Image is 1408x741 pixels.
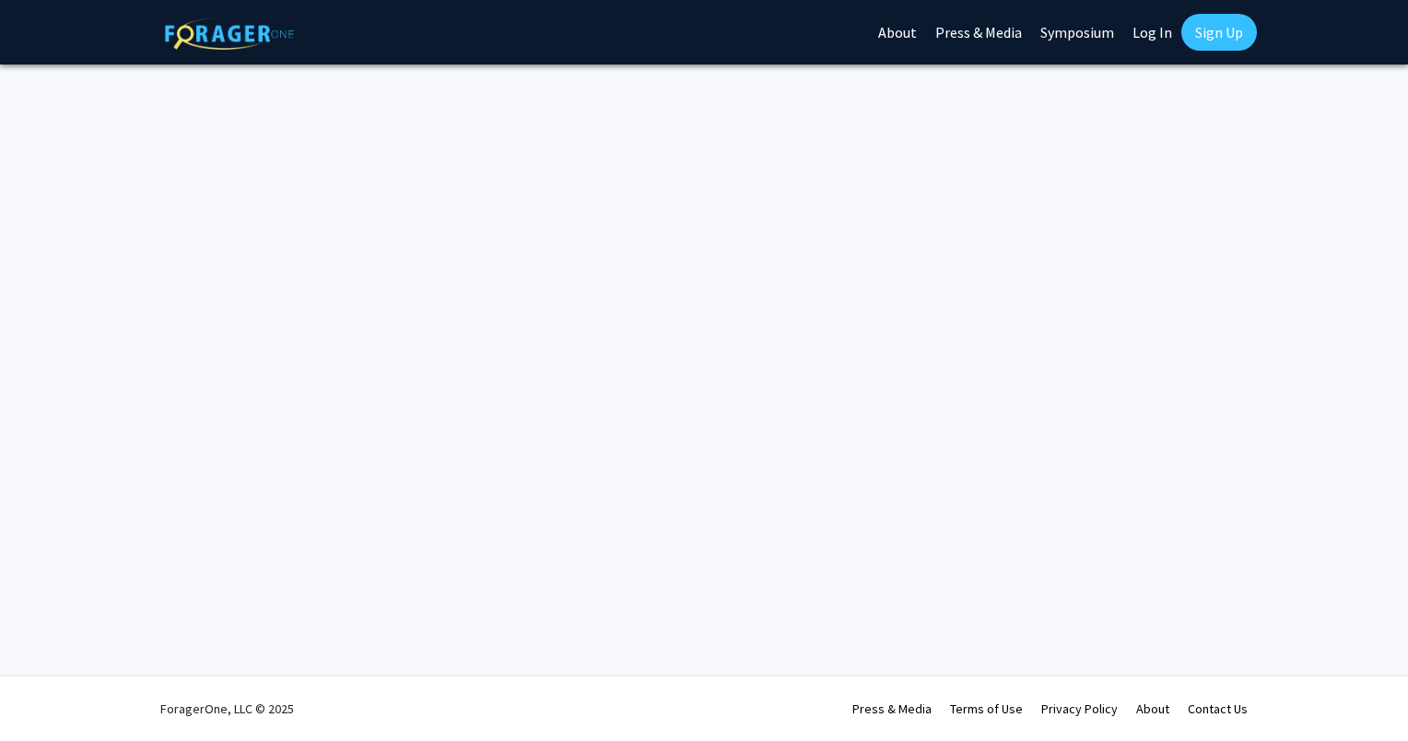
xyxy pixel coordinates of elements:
[1181,14,1257,51] a: Sign Up
[1041,700,1118,717] a: Privacy Policy
[852,700,932,717] a: Press & Media
[1136,700,1169,717] a: About
[1188,700,1248,717] a: Contact Us
[165,18,294,50] img: ForagerOne Logo
[950,700,1023,717] a: Terms of Use
[160,676,294,741] div: ForagerOne, LLC © 2025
